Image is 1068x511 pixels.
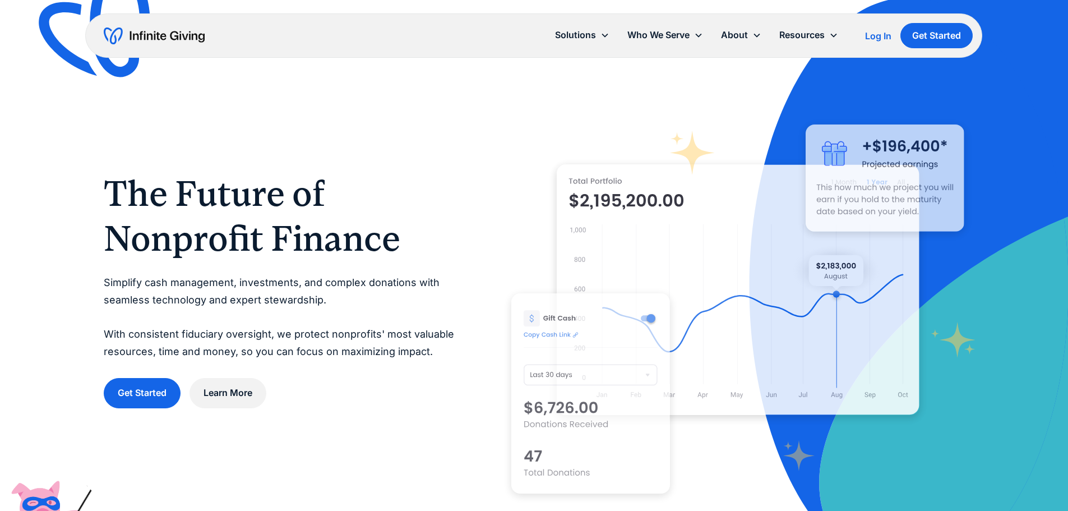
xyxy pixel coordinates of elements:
div: About [722,27,748,43]
img: nonprofit donation platform [557,164,919,415]
div: Solutions [547,23,619,47]
a: Get Started [104,378,181,408]
img: fundraising star [931,322,976,357]
div: Log In [866,31,892,40]
h1: The Future of Nonprofit Finance [104,171,466,261]
img: donation software for nonprofits [511,293,670,494]
div: Solutions [556,27,597,43]
a: Get Started [901,23,973,48]
a: home [104,27,205,45]
div: About [713,23,771,47]
div: Who We Serve [619,23,713,47]
a: Learn More [189,378,266,408]
div: Resources [780,27,825,43]
p: Simplify cash management, investments, and complex donations with seamless technology and expert ... [104,274,466,360]
div: Resources [771,23,848,47]
a: Log In [866,29,892,43]
div: Who We Serve [628,27,690,43]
